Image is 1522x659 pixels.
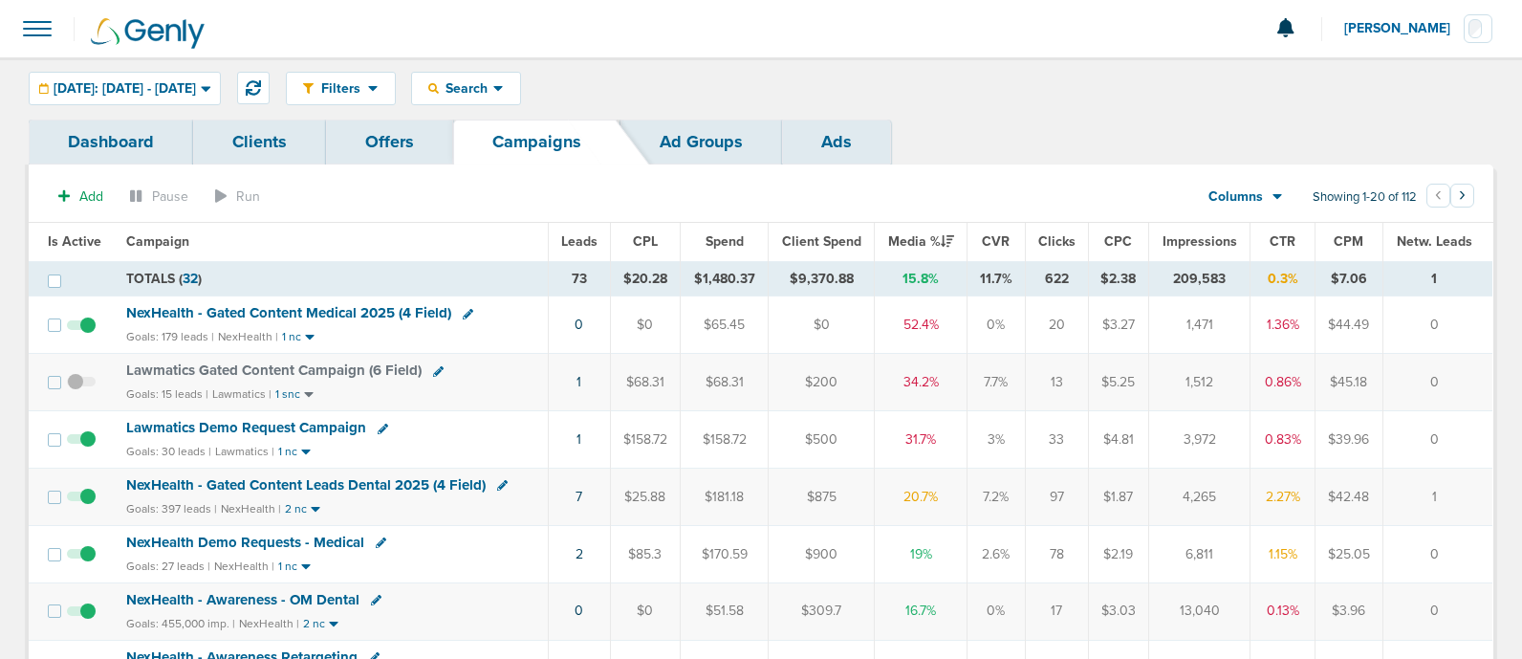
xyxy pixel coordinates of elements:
[1426,187,1474,209] ul: Pagination
[680,582,769,640] td: $51.58
[303,617,325,631] small: 2 nc
[982,233,1010,250] span: CVR
[549,261,611,297] td: 73
[576,489,582,505] a: 7
[610,297,680,354] td: $0
[1088,411,1149,469] td: $4.81
[680,525,769,582] td: $170.59
[769,354,875,411] td: $200
[875,354,968,411] td: 34.2%
[875,411,968,469] td: 31.7%
[1270,233,1295,250] span: CTR
[1315,261,1383,297] td: $7.06
[875,469,968,526] td: 20.7%
[1382,354,1492,411] td: 0
[215,445,274,458] small: Lawmatics |
[183,271,198,287] span: 32
[610,261,680,297] td: $20.28
[1025,469,1088,526] td: 97
[769,261,875,297] td: $9,370.88
[1149,297,1250,354] td: 1,471
[875,582,968,640] td: 16.7%
[439,80,493,97] span: Search
[968,261,1026,297] td: 11.7%
[1025,582,1088,640] td: 17
[1382,469,1492,526] td: 1
[968,525,1026,582] td: 2.6%
[1025,261,1088,297] td: 622
[1149,354,1250,411] td: 1,512
[126,362,422,379] span: Lawmatics Gated Content Campaign (6 Field)
[126,560,210,574] small: Goals: 27 leads |
[633,233,658,250] span: CPL
[126,502,217,516] small: Goals: 397 leads |
[126,330,214,344] small: Goals: 179 leads |
[1315,297,1383,354] td: $44.49
[282,330,301,344] small: 1 nc
[285,502,307,516] small: 2 nc
[576,374,581,390] a: 1
[314,80,368,97] span: Filters
[326,120,453,165] a: Offers
[561,233,598,250] span: Leads
[1344,22,1464,35] span: [PERSON_NAME]
[1025,525,1088,582] td: 78
[769,297,875,354] td: $0
[1104,233,1132,250] span: CPC
[1250,411,1315,469] td: 0.83%
[48,233,101,250] span: Is Active
[680,469,769,526] td: $181.18
[29,120,193,165] a: Dashboard
[115,261,549,297] td: TOTALS ( )
[968,582,1026,640] td: 0%
[126,387,208,402] small: Goals: 15 leads |
[680,354,769,411] td: $68.31
[1149,525,1250,582] td: 6,811
[1382,261,1492,297] td: 1
[1382,525,1492,582] td: 0
[968,411,1026,469] td: 3%
[1397,233,1472,250] span: Netw. Leads
[1163,233,1237,250] span: Impressions
[212,387,272,401] small: Lawmatics |
[1088,354,1149,411] td: $5.25
[193,120,326,165] a: Clients
[1038,233,1076,250] span: Clicks
[453,120,620,165] a: Campaigns
[239,617,299,630] small: NexHealth |
[126,233,189,250] span: Campaign
[875,297,968,354] td: 52.4%
[1250,469,1315,526] td: 2.27%
[1382,411,1492,469] td: 0
[54,82,196,96] span: [DATE]: [DATE] - [DATE]
[575,603,583,619] a: 0
[221,502,281,516] small: NexHealth |
[610,582,680,640] td: $0
[1088,297,1149,354] td: $3.27
[218,330,278,343] small: NexHealth |
[1315,411,1383,469] td: $39.96
[278,560,297,574] small: 1 nc
[214,560,274,573] small: NexHealth |
[769,582,875,640] td: $309.7
[1382,582,1492,640] td: 0
[126,445,211,459] small: Goals: 30 leads |
[610,411,680,469] td: $158.72
[1250,297,1315,354] td: 1.36%
[782,233,861,250] span: Client Spend
[1250,354,1315,411] td: 0.86%
[576,546,583,562] a: 2
[610,469,680,526] td: $25.88
[1088,469,1149,526] td: $1.87
[1450,184,1474,208] button: Go to next page
[680,261,769,297] td: $1,480.37
[1315,469,1383,526] td: $42.48
[1149,582,1250,640] td: 13,040
[680,411,769,469] td: $158.72
[1208,187,1263,207] span: Columns
[706,233,744,250] span: Spend
[968,469,1026,526] td: 7.2%
[1315,354,1383,411] td: $45.18
[278,445,297,459] small: 1 nc
[1250,582,1315,640] td: 0.13%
